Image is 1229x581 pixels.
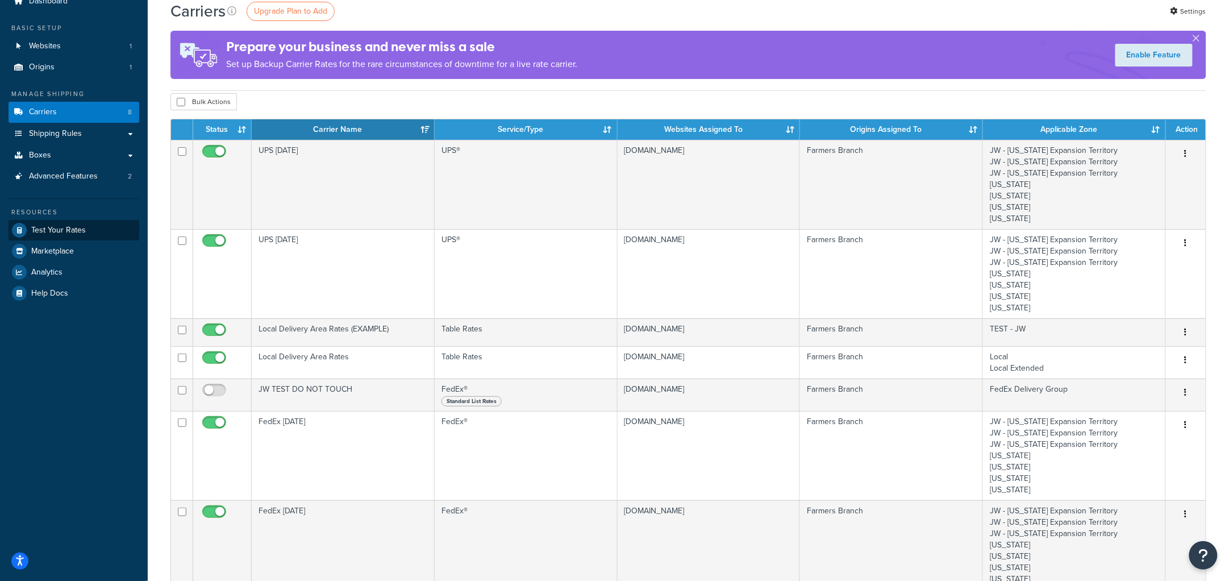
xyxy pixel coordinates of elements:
a: Boxes [9,145,139,166]
a: Help Docs [9,283,139,304]
span: Analytics [31,268,63,277]
a: Upgrade Plan to Add [247,2,335,21]
a: Settings [1170,3,1206,19]
td: Farmers Branch [800,346,983,379]
td: [DOMAIN_NAME] [618,318,801,346]
td: [DOMAIN_NAME] [618,411,801,500]
td: Local Delivery Area Rates [252,346,435,379]
td: JW - [US_STATE] Expansion Territory JW - [US_STATE] Expansion Territory JW - [US_STATE] Expansion... [983,411,1166,500]
td: Local Delivery Area Rates (EXAMPLE) [252,318,435,346]
li: Advanced Features [9,166,139,187]
td: [DOMAIN_NAME] [618,346,801,379]
th: Websites Assigned To: activate to sort column ascending [618,119,801,140]
span: Help Docs [31,289,68,298]
span: Standard List Rates [441,396,502,406]
a: Enable Feature [1115,44,1193,67]
td: Farmers Branch [800,318,983,346]
td: Farmers Branch [800,140,983,229]
span: Test Your Rates [31,226,86,235]
td: Table Rates [435,346,618,379]
div: Resources [9,208,139,217]
span: Websites [29,42,61,51]
li: Origins [9,57,139,78]
span: 8 [128,107,132,117]
span: Boxes [29,151,51,160]
li: Websites [9,36,139,57]
td: Local Local Extended [983,346,1166,379]
span: Advanced Features [29,172,98,181]
th: Action [1166,119,1206,140]
a: Websites 1 [9,36,139,57]
td: Farmers Branch [800,411,983,500]
td: UPS [DATE] [252,229,435,318]
td: FedEx [DATE] [252,411,435,500]
button: Open Resource Center [1189,541,1218,570]
h4: Prepare your business and never miss a sale [226,38,577,56]
td: UPS® [435,140,618,229]
th: Status: activate to sort column ascending [193,119,252,140]
li: Carriers [9,102,139,123]
span: Carriers [29,107,57,117]
span: 1 [130,63,132,72]
td: TEST - JW [983,318,1166,346]
td: Farmers Branch [800,379,983,411]
th: Origins Assigned To: activate to sort column ascending [800,119,983,140]
td: Farmers Branch [800,229,983,318]
div: Basic Setup [9,23,139,33]
img: ad-rules-rateshop-fe6ec290ccb7230408bd80ed9643f0289d75e0ffd9eb532fc0e269fcd187b520.png [170,31,226,79]
th: Service/Type: activate to sort column ascending [435,119,618,140]
span: Upgrade Plan to Add [254,5,327,17]
span: Shipping Rules [29,129,82,139]
th: Applicable Zone: activate to sort column ascending [983,119,1166,140]
div: Manage Shipping [9,89,139,99]
p: Set up Backup Carrier Rates for the rare circumstances of downtime for a live rate carrier. [226,56,577,72]
td: [DOMAIN_NAME] [618,140,801,229]
td: [DOMAIN_NAME] [618,229,801,318]
td: UPS [DATE] [252,140,435,229]
span: Origins [29,63,55,72]
td: Table Rates [435,318,618,346]
a: Carriers 8 [9,102,139,123]
a: Origins 1 [9,57,139,78]
a: Advanced Features 2 [9,166,139,187]
th: Carrier Name: activate to sort column ascending [252,119,435,140]
a: Shipping Rules [9,123,139,144]
button: Bulk Actions [170,93,237,110]
a: Test Your Rates [9,220,139,240]
a: Analytics [9,262,139,283]
td: UPS® [435,229,618,318]
span: 2 [128,172,132,181]
td: FedEx Delivery Group [983,379,1166,411]
td: FedEx® [435,379,618,411]
td: JW TEST DO NOT TOUCH [252,379,435,411]
a: Marketplace [9,241,139,262]
td: JW - [US_STATE] Expansion Territory JW - [US_STATE] Expansion Territory JW - [US_STATE] Expansion... [983,140,1166,229]
span: 1 [130,42,132,51]
td: JW - [US_STATE] Expansion Territory JW - [US_STATE] Expansion Territory JW - [US_STATE] Expansion... [983,229,1166,318]
td: [DOMAIN_NAME] [618,379,801,411]
td: FedEx® [435,411,618,500]
span: Marketplace [31,247,74,256]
